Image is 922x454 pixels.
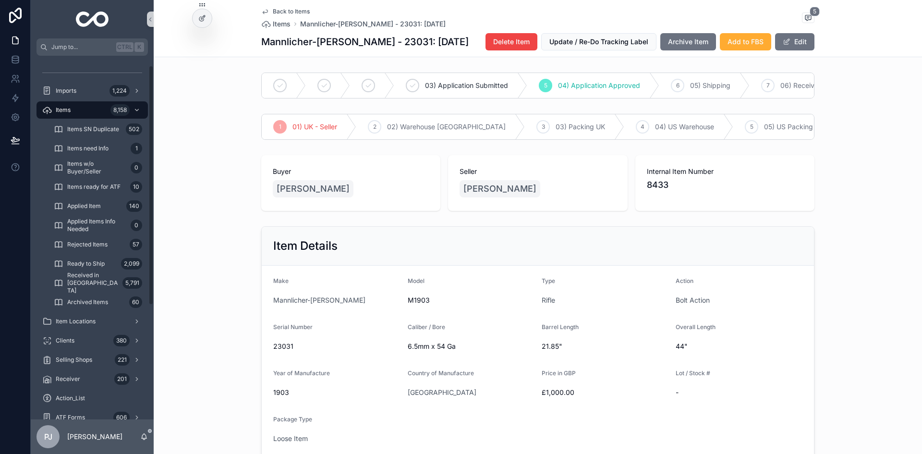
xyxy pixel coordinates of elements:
[273,434,308,443] a: Loose Item
[36,82,148,99] a: Imports1,224
[273,342,400,351] span: 23031
[425,81,508,90] span: 03) Application Submitted
[300,19,446,29] a: Mannlicher-[PERSON_NAME] - 23031: [DATE]
[36,370,148,388] a: Receiver201
[292,122,337,132] span: 01) UK - Seller
[277,182,350,196] span: [PERSON_NAME]
[766,82,770,89] span: 7
[720,33,771,50] button: Add to FBS
[31,56,154,419] div: scrollable content
[56,106,71,114] span: Items
[67,160,127,175] span: Items w/o Buyer/Seller
[641,123,644,131] span: 4
[544,82,547,89] span: 5
[261,35,469,49] h1: Mannlicher-[PERSON_NAME] - 23031: [DATE]
[261,8,310,15] a: Back to Items
[408,295,534,305] span: M1903
[541,33,656,50] button: Update / Re-Do Tracking Label
[728,37,764,47] span: Add to FBS
[660,33,716,50] button: Archive Item
[676,369,710,377] span: Lot / Stock #
[56,337,74,344] span: Clients
[460,167,616,176] span: Seller
[67,202,101,210] span: Applied Item
[36,332,148,349] a: Clients380
[122,277,142,289] div: 5,791
[408,342,534,351] span: 6.5mm x 54 Ga
[750,123,753,131] span: 5
[668,37,708,47] span: Archive Item
[556,122,605,132] span: 03) Packing UK
[273,416,312,423] span: Package Type
[780,81,834,90] span: 06) Received US
[273,388,400,397] span: 1903
[48,159,148,176] a: Items w/o Buyer/Seller0
[48,255,148,272] a: Ready to Ship2,099
[558,81,640,90] span: 04) Application Approved
[36,351,148,368] a: Selling Shops221
[647,167,803,176] span: Internal Item Number
[542,295,555,305] a: Rifle
[273,295,365,305] a: Mannlicher-[PERSON_NAME]
[130,181,142,193] div: 10
[676,82,679,89] span: 6
[113,412,130,423] div: 606
[113,335,130,346] div: 380
[48,236,148,253] a: Rejected Items57
[67,125,119,133] span: Items SN Duplicate
[48,140,148,157] a: Items need Info1
[121,258,142,270] div: 2,099
[408,323,445,331] span: Caliber / Bore
[542,342,668,351] span: 21.85"
[273,8,310,15] span: Back to Items
[273,238,338,254] h2: Item Details
[109,85,130,97] div: 1,224
[67,241,108,248] span: Rejected Items
[56,375,80,383] span: Receiver
[76,12,109,27] img: App logo
[56,414,85,421] span: ATF Forms
[131,220,142,231] div: 0
[56,394,85,402] span: Action_List
[549,37,648,47] span: Update / Re-Do Tracking Label
[542,323,579,331] span: Barrel Length
[802,12,814,25] button: 5
[775,33,814,50] button: Edit
[273,369,330,377] span: Year of Manufacture
[273,180,353,197] a: [PERSON_NAME]
[110,104,130,116] div: 8,158
[261,19,291,29] a: Items
[36,313,148,330] a: Item Locations
[67,183,121,191] span: Items ready for ATF
[273,277,289,284] span: Make
[764,122,813,132] span: 05) US Packing
[676,323,716,331] span: Overall Length
[463,182,536,196] span: [PERSON_NAME]
[67,432,122,442] p: [PERSON_NAME]
[387,122,506,132] span: 02) Warehouse [GEOGRAPHIC_DATA]
[126,123,142,135] div: 502
[130,239,142,250] div: 57
[810,7,820,16] span: 5
[116,42,133,52] span: Ctrl
[493,37,530,47] span: Delete Item
[542,388,668,397] span: £1,000.00
[48,217,148,234] a: Applied Items Info Needed0
[36,101,148,119] a: Items8,158
[655,122,714,132] span: 04) US Warehouse
[676,388,802,397] span: -
[56,87,76,95] span: Imports
[36,38,148,56] button: Jump to...CtrlK
[135,43,143,51] span: K
[690,81,730,90] span: 05) Shipping
[131,143,142,154] div: 1
[67,298,108,306] span: Archived Items
[408,388,476,397] a: [GEOGRAPHIC_DATA]
[373,123,376,131] span: 2
[676,295,710,305] span: Bolt Action
[408,369,474,377] span: Country of Manufacture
